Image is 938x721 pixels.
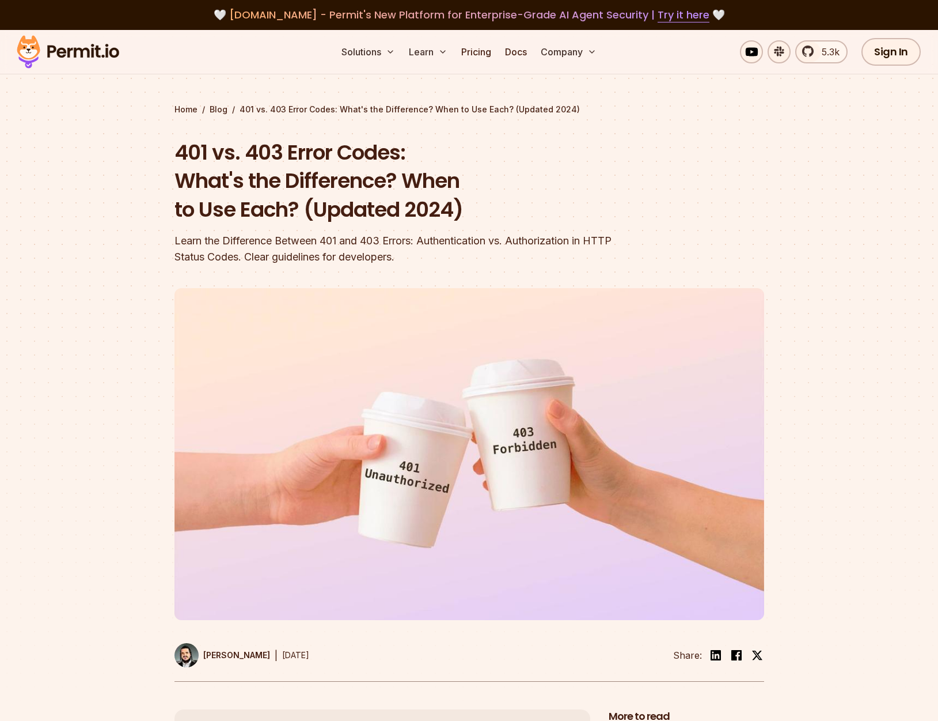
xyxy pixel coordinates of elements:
div: 🤍 🤍 [28,7,910,23]
p: [PERSON_NAME] [203,650,270,661]
div: Learn the Difference Between 401 and 403 Errors: Authentication vs. Authorization in HTTP Status ... [174,233,617,265]
time: [DATE] [282,650,309,660]
a: Home [174,104,198,115]
li: Share: [673,648,702,662]
img: twitter [751,650,763,661]
a: Docs [500,40,531,63]
div: | [275,648,278,662]
a: [PERSON_NAME] [174,643,270,667]
button: Company [536,40,601,63]
a: Sign In [861,38,921,66]
img: Gabriel L. Manor [174,643,199,667]
div: / / [174,104,764,115]
span: [DOMAIN_NAME] - Permit's New Platform for Enterprise-Grade AI Agent Security | [229,7,709,22]
a: Pricing [457,40,496,63]
button: Learn [404,40,452,63]
img: linkedin [709,648,723,662]
img: facebook [730,648,743,662]
h1: 401 vs. 403 Error Codes: What's the Difference? When to Use Each? (Updated 2024) [174,138,617,224]
a: Blog [210,104,227,115]
img: 401 vs. 403 Error Codes: What's the Difference? When to Use Each? (Updated 2024) [174,288,764,620]
button: Solutions [337,40,400,63]
img: Permit logo [12,32,124,71]
a: Try it here [658,7,709,22]
a: 5.3k [795,40,848,63]
span: 5.3k [815,45,840,59]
